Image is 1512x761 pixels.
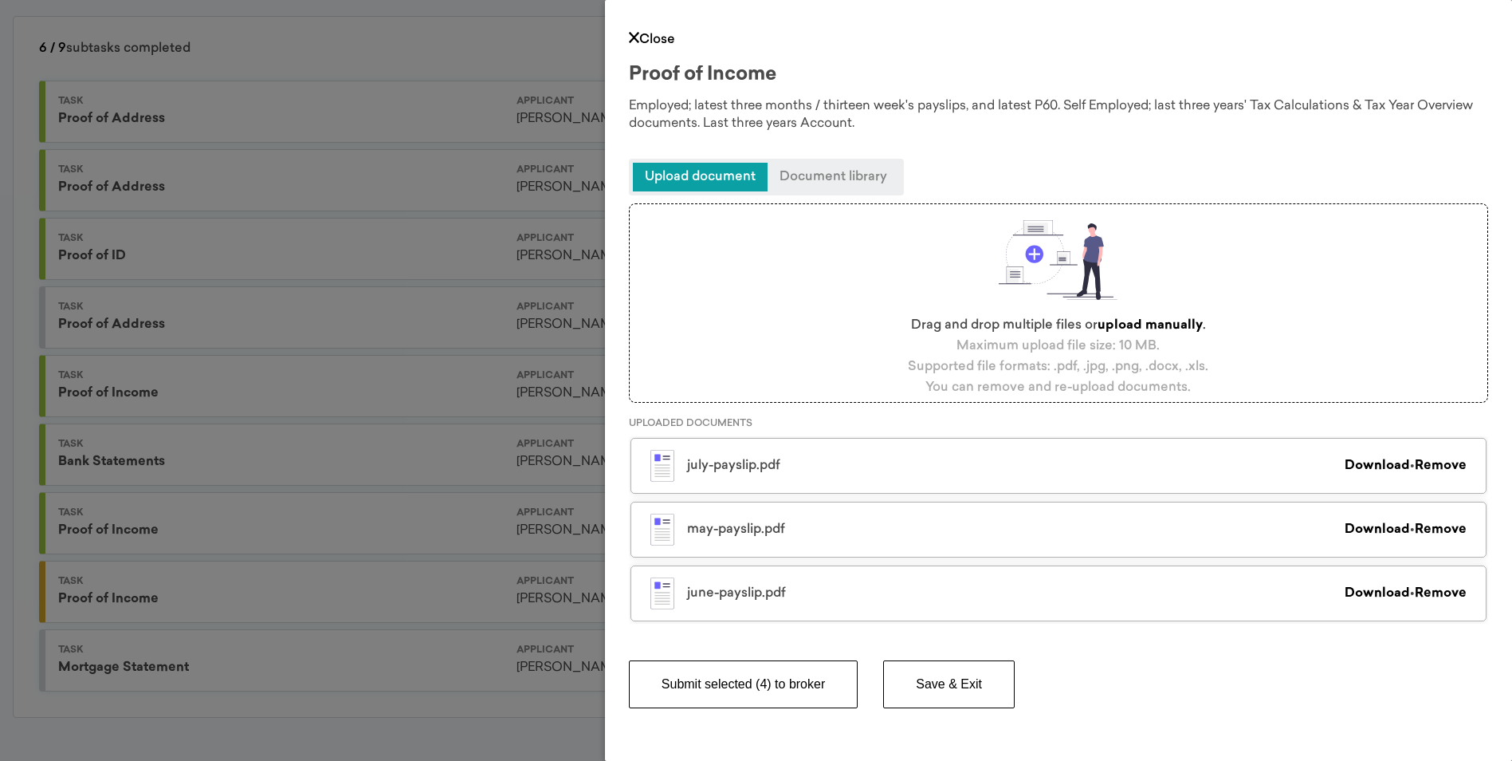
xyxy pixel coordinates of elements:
img: illustration-pdf.svg [650,514,674,546]
span: • [1410,587,1467,600]
a: Download [1345,523,1410,536]
p: Drag and drop multiple files or . [907,315,1210,336]
div: june-payslip.pdf [687,587,1345,600]
img: illustration-pdf.svg [650,578,674,609]
span: Document library [768,163,899,191]
a: Remove [1415,459,1467,472]
div: july-payslip.pdf [687,459,1345,472]
button: Submit selected (4) to broker [629,660,858,708]
span: Upload document [633,163,768,191]
p: You can remove and re-upload documents. [921,377,1195,398]
img: illustration-drop-files.svg [987,208,1129,312]
a: Remove [1415,587,1467,600]
div: may-payslip.pdf [687,523,1345,536]
a: Download [1345,459,1410,472]
label: upload manually [1098,319,1203,332]
span: • [1410,523,1467,536]
img: illustration-pdf.svg [650,450,674,482]
div: Proof of Income [629,65,1488,85]
a: Remove [1415,523,1467,536]
div: Employed; latest three months / thirteen week's payslips, and latest P60. Self Employed; last thr... [629,97,1488,133]
p: UPLOADED DOCUMENTS [629,419,1488,428]
span: • [1410,459,1467,472]
a: Close [629,34,675,46]
p: Supported file formats: .pdf, .jpg, .png, .docx, .xls. [904,357,1212,377]
a: Download [1345,587,1410,600]
p: Maximum upload file size: 10 MB. [952,336,1164,357]
button: Save & Exit [883,660,1015,708]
